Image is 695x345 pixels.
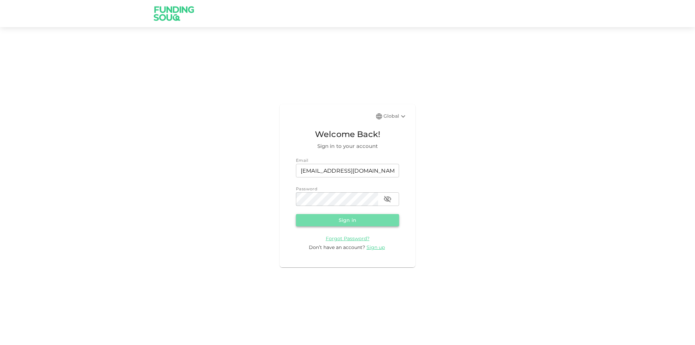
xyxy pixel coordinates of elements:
input: email [296,164,399,177]
span: Welcome Back! [296,128,399,141]
span: Sign in to your account [296,142,399,150]
span: Sign up [367,244,385,250]
span: Forgot Password? [326,235,370,242]
button: Sign in [296,214,399,226]
div: Global [383,112,407,120]
input: password [296,192,378,206]
a: Forgot Password? [326,235,370,242]
span: Email [296,158,308,163]
span: Don’t have an account? [309,244,365,250]
span: Password [296,186,317,191]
